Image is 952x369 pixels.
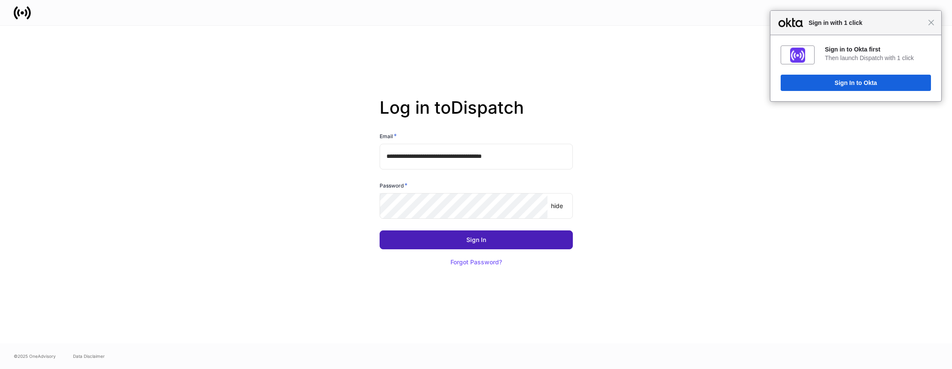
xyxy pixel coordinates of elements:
[466,237,486,243] div: Sign In
[551,202,563,210] p: hide
[73,353,105,360] a: Data Disclaimer
[804,18,928,28] span: Sign in with 1 click
[825,54,931,62] div: Then launch Dispatch with 1 click
[380,97,573,132] h2: Log in to Dispatch
[14,353,56,360] span: © 2025 OneAdvisory
[440,253,513,272] button: Forgot Password?
[380,181,408,190] h6: Password
[790,48,805,63] img: fs01jxrofoggULhDH358
[928,19,934,26] span: Close
[781,75,931,91] button: Sign In to Okta
[450,259,502,265] div: Forgot Password?
[825,45,931,53] div: Sign in to Okta first
[380,132,397,140] h6: Email
[380,230,573,249] button: Sign In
